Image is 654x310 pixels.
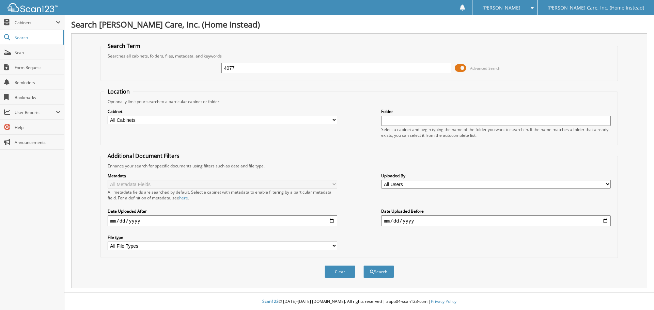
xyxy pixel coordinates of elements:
[325,265,355,278] button: Clear
[104,88,133,95] legend: Location
[108,215,337,226] input: start
[108,173,337,179] label: Metadata
[104,163,614,169] div: Enhance your search for specific documents using filters such as date and file type.
[179,195,188,201] a: here
[381,215,611,226] input: end
[15,35,60,40] span: Search
[104,152,183,160] legend: Additional Document Filters
[363,265,394,278] button: Search
[547,6,644,10] span: [PERSON_NAME] Care, Inc. (Home Instead)
[15,110,56,115] span: User Reports
[15,20,56,26] span: Cabinets
[381,109,611,114] label: Folder
[7,3,58,12] img: scan123-logo-white.svg
[15,140,61,145] span: Announcements
[15,80,61,85] span: Reminders
[15,125,61,130] span: Help
[15,50,61,55] span: Scan
[431,298,456,304] a: Privacy Policy
[108,208,337,214] label: Date Uploaded After
[470,66,500,71] span: Advanced Search
[381,208,611,214] label: Date Uploaded Before
[104,99,614,104] div: Optionally limit your search to a particular cabinet or folder
[108,189,337,201] div: All metadata fields are searched by default. Select a cabinet with metadata to enable filtering b...
[104,42,144,50] legend: Search Term
[262,298,279,304] span: Scan123
[108,109,337,114] label: Cabinet
[64,293,654,310] div: © [DATE]-[DATE] [DOMAIN_NAME]. All rights reserved | appb04-scan123-com |
[15,95,61,100] span: Bookmarks
[381,127,611,138] div: Select a cabinet and begin typing the name of the folder you want to search in. If the name match...
[482,6,520,10] span: [PERSON_NAME]
[104,53,614,59] div: Searches all cabinets, folders, files, metadata, and keywords
[71,19,647,30] h1: Search [PERSON_NAME] Care, Inc. (Home Instead)
[108,234,337,240] label: File type
[15,65,61,70] span: Form Request
[381,173,611,179] label: Uploaded By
